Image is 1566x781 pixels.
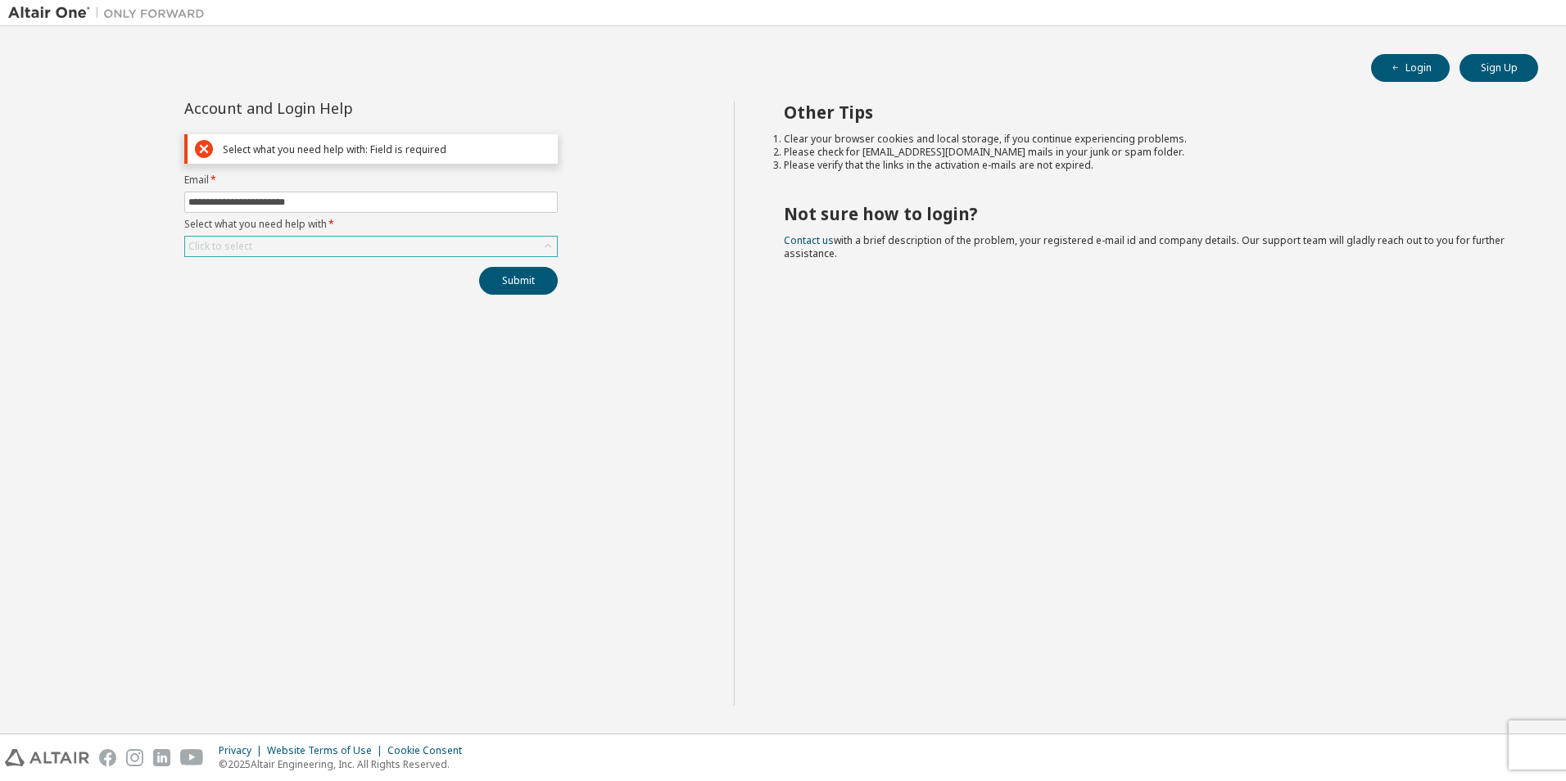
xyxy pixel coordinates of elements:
[184,102,483,115] div: Account and Login Help
[185,237,557,256] div: Click to select
[223,143,550,156] div: Select what you need help with: Field is required
[784,159,1509,172] li: Please verify that the links in the activation e-mails are not expired.
[784,133,1509,146] li: Clear your browser cookies and local storage, if you continue experiencing problems.
[184,174,558,187] label: Email
[267,744,387,757] div: Website Terms of Use
[153,749,170,766] img: linkedin.svg
[8,5,213,21] img: Altair One
[99,749,116,766] img: facebook.svg
[479,267,558,295] button: Submit
[1371,54,1450,82] button: Login
[188,240,252,253] div: Click to select
[180,749,204,766] img: youtube.svg
[1460,54,1538,82] button: Sign Up
[184,218,558,231] label: Select what you need help with
[5,749,89,766] img: altair_logo.svg
[784,203,1509,224] h2: Not sure how to login?
[784,233,834,247] a: Contact us
[219,744,267,757] div: Privacy
[784,146,1509,159] li: Please check for [EMAIL_ADDRESS][DOMAIN_NAME] mails in your junk or spam folder.
[219,757,472,771] p: © 2025 Altair Engineering, Inc. All Rights Reserved.
[784,102,1509,123] h2: Other Tips
[126,749,143,766] img: instagram.svg
[387,744,472,757] div: Cookie Consent
[784,233,1505,260] span: with a brief description of the problem, your registered e-mail id and company details. Our suppo...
